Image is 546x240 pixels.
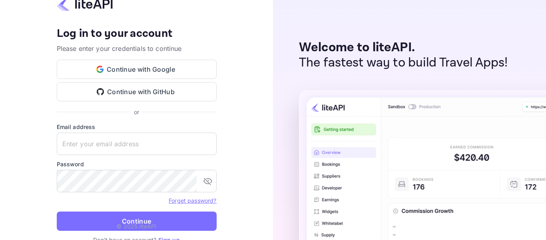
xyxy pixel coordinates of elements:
[57,212,217,231] button: Continue
[169,196,216,204] a: Forget password?
[57,60,217,79] button: Continue with Google
[57,44,217,53] p: Please enter your credentials to continue
[57,160,217,168] label: Password
[134,108,139,116] p: or
[57,82,217,101] button: Continue with GitHub
[169,197,216,204] a: Forget password?
[299,40,508,55] p: Welcome to liteAPI.
[57,133,217,155] input: Enter your email address
[200,173,216,189] button: toggle password visibility
[299,55,508,71] p: The fastest way to build Travel Apps!
[116,222,156,230] p: © 2025 liteAPI
[57,123,217,131] label: Email address
[57,27,217,41] h4: Log in to your account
